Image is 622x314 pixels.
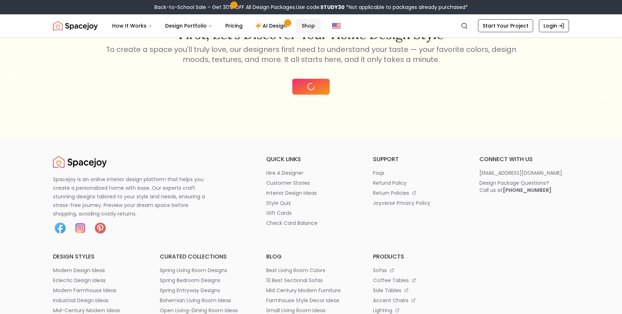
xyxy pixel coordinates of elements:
[160,277,249,284] a: spring bedroom designs
[266,252,356,261] h6: blog
[160,307,238,314] p: open living-dining room ideas
[154,4,468,11] div: Back-to-School Sale – Get 30% OFF All Design Packages.
[160,267,249,274] a: spring living room designs
[53,19,98,33] a: Spacejoy
[266,169,356,177] a: hire a designer
[266,287,341,294] p: mid century modern furniture
[220,19,248,33] a: Pricing
[266,219,317,227] p: check card balance
[160,287,220,294] p: spring entryway designs
[160,277,220,284] p: spring bedroom designs
[373,189,463,197] a: return policies
[105,44,517,64] p: To create a space you'll truly love, our designers first need to understand your taste — your fav...
[160,267,227,274] p: spring living room designs
[503,187,551,194] b: [PHONE_NUMBER]
[345,4,468,11] span: *Not applicable to packages already purchased*
[266,277,323,284] p: 13 best sectional sofas
[266,155,356,164] h6: quick links
[266,297,339,304] p: farmhouse style decor ideas
[53,267,105,274] p: modern design ideas
[373,267,387,274] p: sofas
[53,287,116,294] p: modern farmhouse ideas
[373,307,463,314] a: lighting
[373,155,463,164] h6: support
[478,19,533,32] a: Start Your Project
[266,267,325,274] p: best living room colors
[73,221,87,235] img: Instagram icon
[539,19,569,32] a: Login
[479,179,551,194] div: Design Package Questions? Call us at
[373,199,430,207] p: joyverse privacy policy
[266,297,356,304] a: farmhouse style decor ideas
[266,209,356,217] a: gift cards
[160,297,231,304] p: bohemian living room ideas
[296,19,321,33] a: Shop
[266,189,317,197] p: interior design ideas
[106,19,158,33] button: How It Works
[373,252,463,261] h6: products
[53,14,569,37] nav: Global
[373,307,392,314] p: lighting
[53,221,67,235] img: Facebook icon
[53,307,120,314] p: mid-century modern ideas
[373,277,463,284] a: coffee tables
[266,199,356,207] a: style quiz
[332,21,341,30] img: United States
[266,287,356,294] a: mid century modern furniture
[373,169,463,177] a: faqs
[250,19,295,33] a: AI Design
[373,179,407,187] p: refund policy
[266,267,356,274] a: best living room colors
[479,155,569,164] h6: connect with us
[105,27,517,42] h2: First, let’s discover your home design style
[373,267,463,274] a: sofas
[266,189,356,197] a: interior design ideas
[159,19,218,33] button: Design Portfolio
[106,19,321,33] nav: Main
[266,307,356,314] a: small living room ideas
[373,199,463,207] a: joyverse privacy policy
[373,169,384,177] p: faqs
[53,297,143,304] a: industrial design ideas
[53,155,107,169] img: Spacejoy Logo
[266,169,303,177] p: hire a designer
[160,287,249,294] a: spring entryway designs
[53,277,143,284] a: eclectic design ideas
[479,169,562,177] p: [EMAIL_ADDRESS][DOMAIN_NAME]
[296,4,345,11] span: Use code:
[373,179,463,187] a: refund policy
[53,267,143,274] a: modern design ideas
[266,307,326,314] p: small living room ideas
[53,287,143,294] a: modern farmhouse ideas
[266,179,310,187] p: customer stories
[53,307,143,314] a: mid-century modern ideas
[266,277,356,284] a: 13 best sectional sofas
[479,179,569,194] a: Design Package Questions?Call us at[PHONE_NUMBER]
[479,169,569,177] a: [EMAIL_ADDRESS][DOMAIN_NAME]
[53,19,98,33] img: Spacejoy Logo
[160,307,249,314] a: open living-dining room ideas
[266,209,292,217] p: gift cards
[160,252,249,261] h6: curated collections
[53,175,214,218] p: Spacejoy is an online interior design platform that helps you create a personalized home with eas...
[373,189,409,197] p: return policies
[93,221,107,235] img: Pinterest icon
[373,297,408,304] p: accent chairs
[266,219,356,227] a: check card balance
[373,287,401,294] p: side tables
[53,155,107,169] a: Spacejoy
[373,297,463,304] a: accent chairs
[320,4,345,11] b: STUDY30
[266,199,291,207] p: style quiz
[373,287,463,294] a: side tables
[373,277,409,284] p: coffee tables
[53,297,109,304] p: industrial design ideas
[53,252,143,261] h6: design styles
[266,179,356,187] a: customer stories
[160,297,249,304] a: bohemian living room ideas
[53,277,106,284] p: eclectic design ideas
